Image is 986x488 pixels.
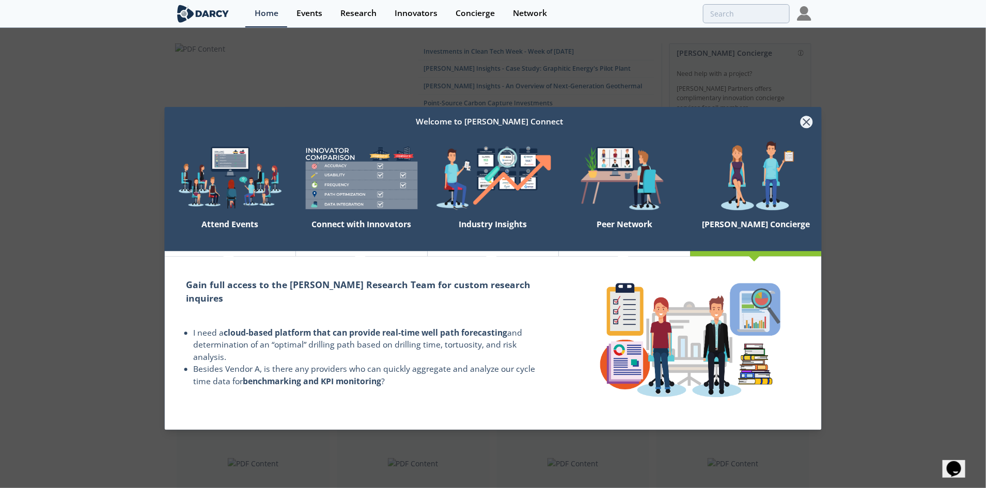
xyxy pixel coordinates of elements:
img: welcome-concierge-wide-20dccca83e9cbdbb601deee24fb8df72.png [690,141,822,215]
img: welcome-find-a12191a34a96034fcac36f4ff4d37733.png [427,141,559,215]
img: welcome-attend-b816887fc24c32c29d1763c6e0ddb6e6.png [559,141,691,215]
div: Attend Events [164,215,296,251]
div: Concierge [456,9,495,18]
div: Welcome to [PERSON_NAME] Connect [179,113,800,132]
iframe: chat widget [943,447,976,478]
h2: Gain full access to the [PERSON_NAME] Research Team for custom research inquires [186,278,537,305]
div: Research [340,9,377,18]
div: [PERSON_NAME] Concierge [690,215,822,251]
img: logo-wide.svg [175,5,231,23]
div: Innovators [395,9,437,18]
input: Advanced Search [703,4,790,23]
li: Besides Vendor A, is there any providers who can quickly aggregate and analyze our cycle time dat... [193,364,537,388]
div: Events [296,9,322,18]
div: Peer Network [559,215,691,251]
div: Network [513,9,547,18]
img: welcome-explore-560578ff38cea7c86bcfe544b5e45342.png [164,141,296,215]
strong: cloud-based platform that can provide real-time well path forecasting [224,327,507,338]
strong: benchmarking and KPI monitoring [243,375,381,387]
div: Connect with Innovators [296,215,428,251]
img: Profile [797,6,811,21]
img: concierge-details-e70ed233a7353f2f363bd34cf2359179.png [591,275,789,405]
img: welcome-compare-1b687586299da8f117b7ac84fd957760.png [296,141,428,215]
div: Home [255,9,278,18]
li: I need a and determination of an “optimal” drilling path based on drilling time, tortuosity, and ... [193,327,537,364]
div: Industry Insights [427,215,559,251]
